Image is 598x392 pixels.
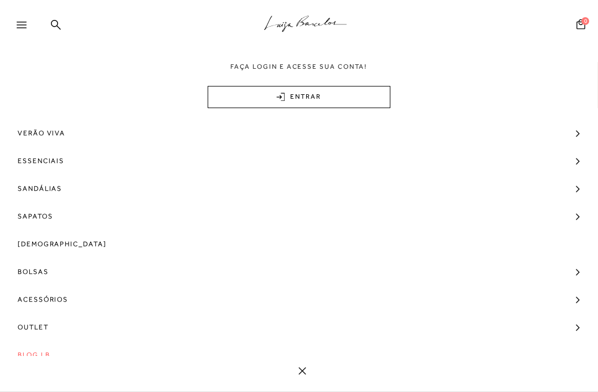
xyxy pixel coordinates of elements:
[18,175,62,202] span: Sandálias
[18,119,65,147] span: Verão Viva
[18,341,50,369] span: BLOG LB
[18,147,64,175] span: Essenciais
[18,313,49,341] span: Outlet
[18,230,107,258] span: [DEMOGRAPHIC_DATA]
[18,258,49,286] span: Bolsas
[208,86,390,108] a: ENTRAR
[573,18,589,33] button: 0
[18,202,53,230] span: Sapatos
[18,286,68,313] span: Acessórios
[581,17,589,25] span: 0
